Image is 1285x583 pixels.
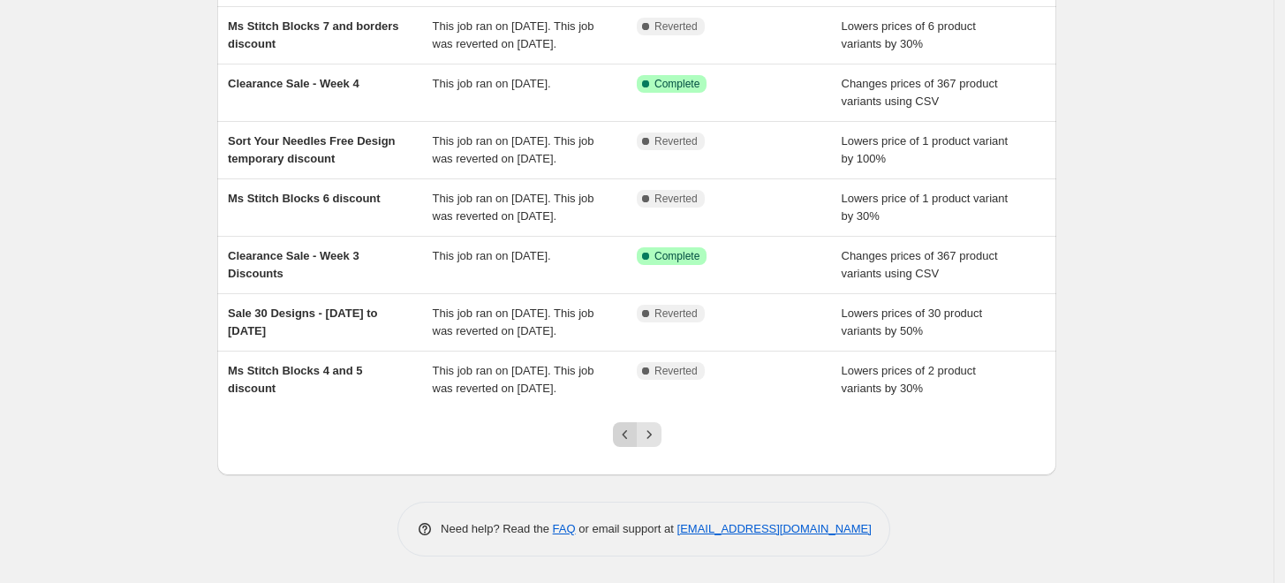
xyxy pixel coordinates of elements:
span: Clearance Sale - Week 3 Discounts [228,249,359,280]
span: This job ran on [DATE]. This job was reverted on [DATE]. [433,364,594,395]
span: Reverted [654,19,698,34]
span: Lowers prices of 2 product variants by 30% [842,364,976,395]
span: Sale 30 Designs - [DATE] to [DATE] [228,307,378,337]
span: Changes prices of 367 product variants using CSV [842,249,998,280]
button: Previous [613,422,638,447]
span: Reverted [654,307,698,321]
span: This job ran on [DATE]. This job was reverted on [DATE]. [433,134,594,165]
span: This job ran on [DATE]. This job was reverted on [DATE]. [433,19,594,50]
span: Complete [654,249,699,263]
span: This job ran on [DATE]. [433,249,551,262]
span: Sort Your Needles Free Design temporary discount [228,134,396,165]
span: Reverted [654,134,698,148]
span: Lowers price of 1 product variant by 100% [842,134,1009,165]
span: Reverted [654,192,698,206]
span: Complete [654,77,699,91]
span: This job ran on [DATE]. This job was reverted on [DATE]. [433,192,594,223]
span: Ms Stitch Blocks 6 discount [228,192,381,205]
span: Changes prices of 367 product variants using CSV [842,77,998,108]
span: Lowers price of 1 product variant by 30% [842,192,1009,223]
nav: Pagination [613,422,661,447]
span: Ms Stitch Blocks 4 and 5 discount [228,364,362,395]
span: Lowers prices of 6 product variants by 30% [842,19,976,50]
span: or email support at [576,522,677,535]
span: Ms Stitch Blocks 7 and borders discount [228,19,399,50]
span: Lowers prices of 30 product variants by 50% [842,307,983,337]
span: This job ran on [DATE]. [433,77,551,90]
span: This job ran on [DATE]. This job was reverted on [DATE]. [433,307,594,337]
button: Next [637,422,661,447]
span: Clearance Sale - Week 4 [228,77,359,90]
span: Need help? Read the [441,522,553,535]
a: FAQ [553,522,576,535]
a: [EMAIL_ADDRESS][DOMAIN_NAME] [677,522,872,535]
span: Reverted [654,364,698,378]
